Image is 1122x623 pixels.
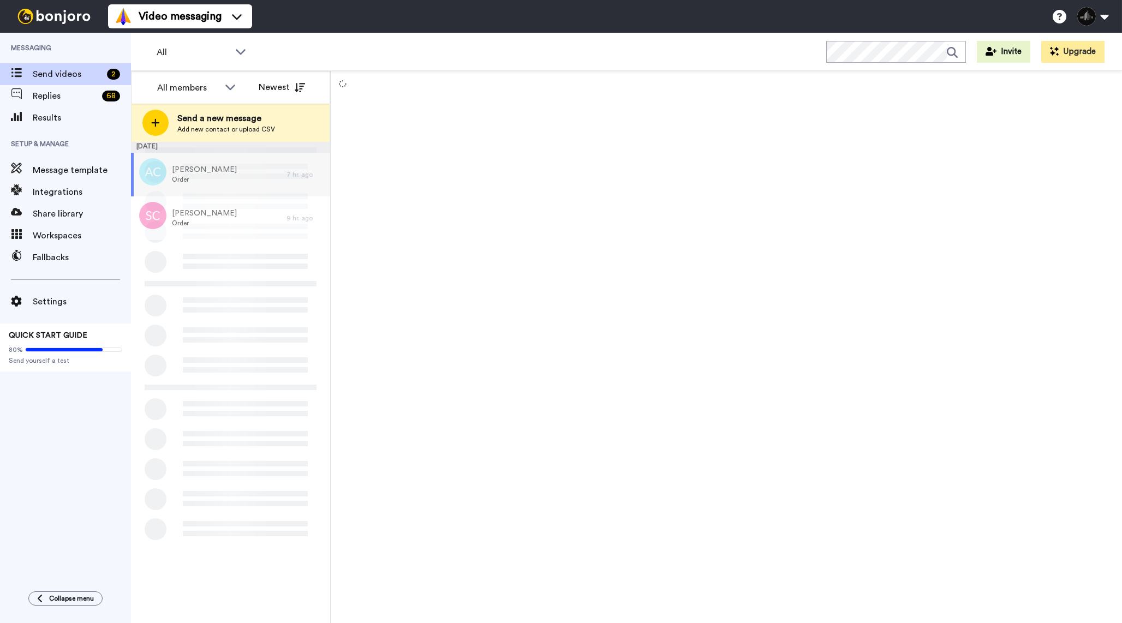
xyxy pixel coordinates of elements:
span: Integrations [33,185,131,199]
span: Replies [33,89,98,103]
button: Newest [250,76,313,98]
span: Settings [33,295,131,308]
span: Add new contact or upload CSV [177,125,275,134]
button: Invite [977,41,1030,63]
button: Upgrade [1041,41,1105,63]
img: sc.png [139,202,166,229]
span: [PERSON_NAME] [172,208,237,219]
span: Message template [33,164,131,177]
span: Video messaging [139,9,222,24]
div: 2 [107,69,120,80]
span: Order [172,175,237,184]
span: All [157,46,230,59]
span: Send videos [33,68,103,81]
div: 7 hr. ago [287,170,325,179]
span: Send yourself a test [9,356,122,365]
span: Collapse menu [49,594,94,603]
span: Order [172,219,237,227]
span: QUICK START GUIDE [9,332,87,339]
img: bj-logo-header-white.svg [13,9,95,24]
div: 68 [102,91,120,101]
span: Results [33,111,131,124]
span: [PERSON_NAME] [172,164,237,175]
span: Workspaces [33,229,131,242]
span: Share library [33,207,131,220]
div: [DATE] [131,142,330,153]
span: Fallbacks [33,251,131,264]
span: Send a new message [177,112,275,125]
button: Collapse menu [28,591,103,606]
img: vm-color.svg [115,8,132,25]
div: 9 hr. ago [287,214,325,223]
img: ac.png [139,158,166,185]
div: All members [157,81,219,94]
span: 80% [9,345,23,354]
